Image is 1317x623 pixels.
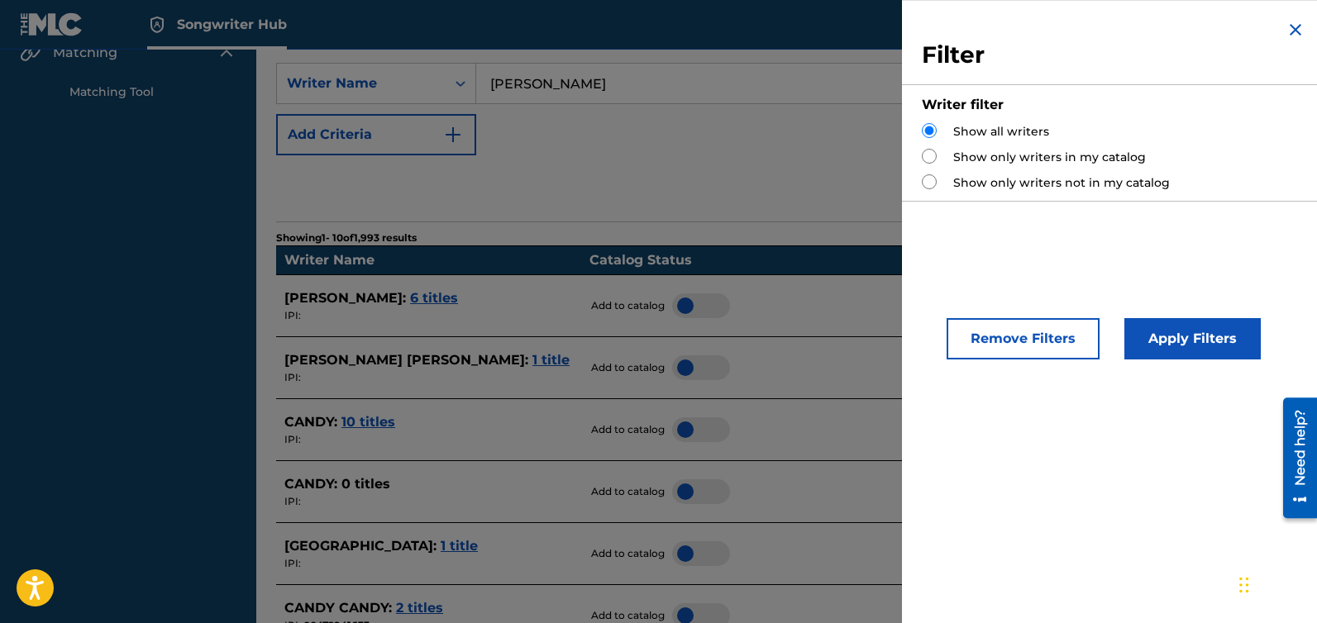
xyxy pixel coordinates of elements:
img: expand [217,43,236,63]
img: Matching [20,43,41,63]
label: Show only writers not in my catalog [953,174,1170,192]
span: CANDY : [284,476,337,492]
span: 2 titles [396,600,443,616]
span: IPI: [284,371,301,383]
span: [PERSON_NAME] [PERSON_NAME] : [284,352,528,368]
button: Remove Filters [947,318,1100,359]
span: Add to catalog [591,484,665,499]
iframe: Chat Widget [1234,544,1317,623]
iframe: Resource Center [1271,392,1317,525]
span: Matching [53,43,117,63]
img: MLC Logo [20,12,84,36]
span: IPI: [284,433,301,445]
span: IPI: [284,309,301,321]
label: Show only writers in my catalog [953,149,1146,166]
span: IPI: [284,557,301,569]
span: Add to catalog [591,546,665,561]
span: Add to catalog [591,360,665,375]
span: 1 title [532,352,570,368]
p: Showing 1 - 10 of 1,993 results [276,231,417,245]
span: CANDY CANDY : [284,600,392,616]
span: 1 title [441,538,478,554]
span: Add to catalog [591,298,665,313]
td: Catalog Status [581,246,1289,275]
button: Add Criteria [276,114,476,155]
span: CANDY : [284,414,337,430]
button: Apply Filters [1124,318,1261,359]
img: close [1286,20,1305,40]
h3: Filter [922,40,1305,70]
span: Songwriter Hub [177,15,287,34]
span: [GEOGRAPHIC_DATA] : [284,538,437,554]
span: 0 titles [341,476,390,492]
img: 9d2ae6d4665cec9f34b9.svg [443,125,463,145]
a: Matching Tool [69,83,236,101]
div: Drag [1239,560,1249,610]
span: 6 titles [410,290,458,306]
strong: Writer filter [922,97,1004,112]
img: Top Rightsholder [147,15,167,35]
img: expand [1286,95,1305,115]
span: Add to catalog [591,608,665,623]
form: Search Form [276,63,1297,221]
label: Show all writers [953,123,1049,140]
span: [PERSON_NAME] : [284,290,406,306]
div: Writer Name [287,74,436,93]
span: IPI: [284,495,301,507]
span: Add to catalog [591,422,665,437]
span: 10 titles [341,414,395,430]
td: Writer Name [276,246,581,275]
